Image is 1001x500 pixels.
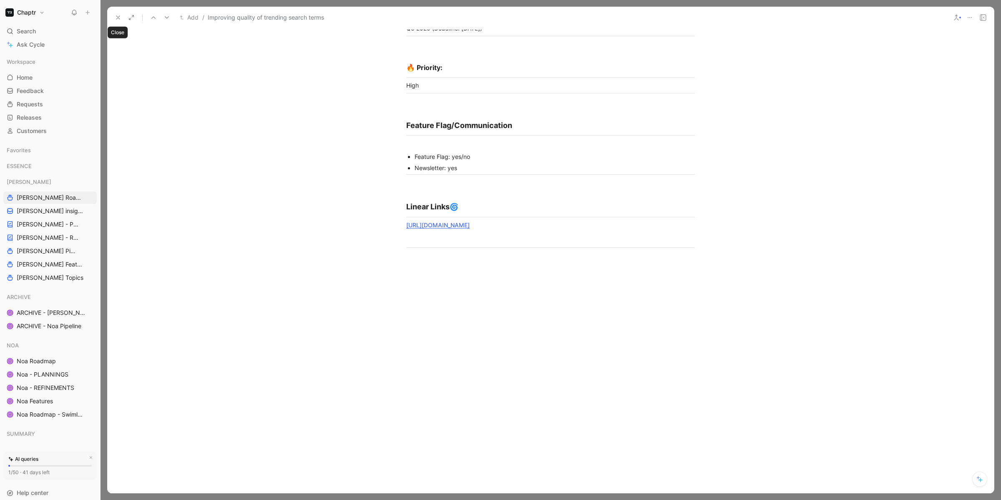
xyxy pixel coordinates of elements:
span: [PERSON_NAME] Pipeline [17,247,78,255]
span: [PERSON_NAME] - PLANNINGS [17,220,80,229]
div: SUMMARY [3,427,97,440]
div: Newsletter: yes [415,163,695,172]
div: ARCHIVEARCHIVE - [PERSON_NAME] PipelineARCHIVE - Noa Pipeline [3,291,97,332]
span: Noa Features [17,397,53,405]
a: Noa Roadmap [3,355,97,367]
img: Chaptr [5,8,14,17]
a: ARCHIVE - Noa Pipeline [3,320,97,332]
span: Releases [17,113,42,122]
a: [PERSON_NAME] Features [3,258,97,271]
div: High [406,81,695,90]
div: Workspace [3,55,97,68]
a: Feedback [3,85,97,97]
span: / [202,13,204,23]
a: [PERSON_NAME] insights [3,205,97,217]
span: [PERSON_NAME] Roadmap - open items [17,193,83,202]
span: Requests [17,100,43,108]
span: Workspace [7,58,35,66]
a: Ask Cycle [3,38,97,51]
a: [PERSON_NAME] Pipeline [3,245,97,257]
div: 1/50 · 41 days left [8,468,50,477]
span: Noa - PLANNINGS [17,370,68,379]
div: Search [3,25,97,38]
a: Noa - REFINEMENTS [3,382,97,394]
h1: Chaptr [17,9,36,16]
span: [PERSON_NAME] Topics [17,274,83,282]
button: Add [178,13,201,23]
div: AI queries [8,455,38,463]
div: [PERSON_NAME] [3,176,97,188]
div: NOANoa RoadmapNoa - PLANNINGSNoa - REFINEMENTSNoa FeaturesNoa Roadmap - Swimlanes [3,339,97,421]
a: Requests [3,98,97,111]
a: [PERSON_NAME] - PLANNINGS [3,218,97,231]
span: NOA [7,341,19,349]
span: SUMMARY [7,430,35,438]
span: Noa - REFINEMENTS [17,384,74,392]
a: Customers [3,125,97,137]
a: Noa - PLANNINGS [3,368,97,381]
span: 🌀 [450,203,458,211]
div: SUMMARY [3,427,97,442]
span: Search [17,26,36,36]
strong: Feature Flag/Communication [406,121,512,130]
a: ARCHIVE - [PERSON_NAME] Pipeline [3,307,97,319]
strong: Linear Links [406,202,450,211]
a: [PERSON_NAME] Topics [3,271,97,284]
div: NOA [3,339,97,352]
span: [PERSON_NAME] Features [17,260,86,269]
a: Noa Features [3,395,97,407]
div: ESSENCE [3,160,97,172]
span: ARCHIVE - [PERSON_NAME] Pipeline [17,309,88,317]
span: Home [17,73,33,82]
span: Noa Roadmap [17,357,56,365]
div: Close [108,27,128,38]
a: Releases [3,111,97,124]
button: ChaptrChaptr [3,7,47,18]
div: Favorites [3,144,97,156]
span: [PERSON_NAME] - REFINEMENTS [17,234,81,242]
span: Feedback [17,87,44,95]
div: ESSENCE [3,160,97,175]
div: Help center [3,487,97,499]
div: Feature Flag: yes/no [415,152,695,161]
span: [PERSON_NAME] [7,178,51,186]
span: ARCHIVE - Noa Pipeline [17,322,81,330]
span: ESSENCE [7,162,32,170]
a: [PERSON_NAME] Roadmap - open items [3,191,97,204]
span: Ask Cycle [17,40,45,50]
div: [PERSON_NAME][PERSON_NAME] Roadmap - open items[PERSON_NAME] insights[PERSON_NAME] - PLANNINGS[PE... [3,176,97,284]
a: Noa Roadmap - Swimlanes [3,408,97,421]
span: Help center [17,489,48,496]
span: Improving quality of trending search terms [208,13,324,23]
a: [URL][DOMAIN_NAME] [406,221,470,229]
a: [PERSON_NAME] - REFINEMENTS [3,231,97,244]
span: ARCHIVE [7,293,31,301]
div: ARCHIVE [3,291,97,303]
span: Favorites [7,146,31,154]
span: Customers [17,127,47,135]
span: 🔥 [406,63,415,72]
strong: Priority: [417,63,443,72]
span: Noa Roadmap - Swimlanes [17,410,86,419]
span: [PERSON_NAME] insights [17,207,85,215]
a: Home [3,71,97,84]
